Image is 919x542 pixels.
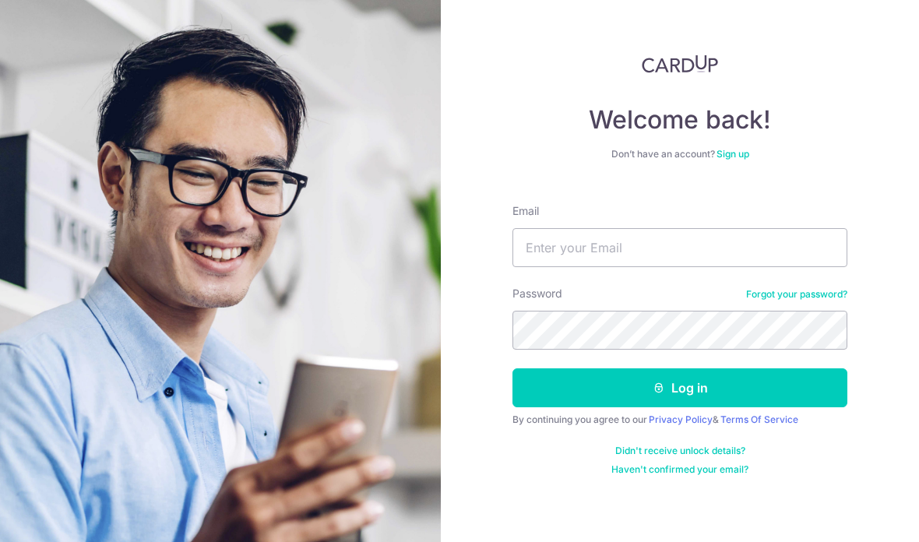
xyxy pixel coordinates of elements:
div: By continuing you agree to our & [512,414,847,426]
a: Haven't confirmed your email? [611,463,748,476]
a: Terms Of Service [720,414,798,425]
a: Forgot your password? [746,288,847,301]
h4: Welcome back! [512,104,847,135]
button: Log in [512,368,847,407]
input: Enter your Email [512,228,847,267]
label: Email [512,203,539,219]
label: Password [512,286,562,301]
a: Privacy Policy [649,414,713,425]
img: CardUp Logo [642,55,718,73]
a: Didn't receive unlock details? [615,445,745,457]
a: Sign up [717,148,749,160]
div: Don’t have an account? [512,148,847,160]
